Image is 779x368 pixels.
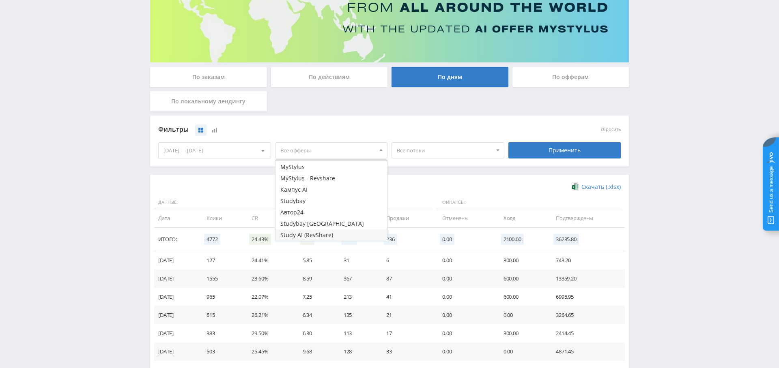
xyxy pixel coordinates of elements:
span: 0.00 [440,234,454,245]
td: 600.00 [495,288,548,306]
td: 5.85 [295,251,336,270]
span: Скачать (.xlsx) [581,184,621,190]
button: MyStylus - Revshare [275,173,387,184]
td: 24.41% [243,251,294,270]
span: 36235.80 [553,234,579,245]
button: Study AI (RevShare) [275,229,387,241]
td: 6.34 [295,306,336,324]
td: Дата [154,209,198,227]
div: По офферам [512,67,629,87]
img: xlsx [572,182,579,190]
span: 2100.00 [501,234,524,245]
td: Холд [495,209,548,227]
td: 26.21% [243,306,294,324]
td: 6.30 [295,324,336,342]
td: 6995.95 [548,288,625,306]
td: 21 [378,306,434,324]
td: 0.00 [434,251,495,270]
td: 0.00 [434,342,495,361]
button: Studybay [275,195,387,207]
td: 0.00 [434,324,495,342]
td: 300.00 [495,251,548,270]
td: 87 [378,270,434,288]
td: 13359.20 [548,270,625,288]
td: [DATE] [154,306,198,324]
button: Автор24 [275,207,387,218]
button: Кампус AI [275,184,387,195]
td: 0.00 [495,342,548,361]
td: 127 [198,251,243,270]
td: Подтверждены [548,209,625,227]
td: 128 [336,342,378,361]
td: 367 [336,270,378,288]
button: сбросить [601,127,621,132]
td: 515 [198,306,243,324]
span: 236 [384,234,397,245]
td: 743.20 [548,251,625,270]
td: 383 [198,324,243,342]
td: [DATE] [154,270,198,288]
td: 3264.65 [548,306,625,324]
td: 8.59 [295,270,336,288]
button: MyStylus [275,161,387,173]
td: Итого: [154,228,198,251]
td: 135 [336,306,378,324]
td: 22.07% [243,288,294,306]
td: [DATE] [154,251,198,270]
td: 503 [198,342,243,361]
a: Скачать (.xlsx) [572,183,621,191]
td: [DATE] [154,342,198,361]
td: 0.00 [495,306,548,324]
button: Studybay [GEOGRAPHIC_DATA] [275,218,387,229]
div: Фильтры [158,124,504,136]
td: 33 [378,342,434,361]
td: Отменены [434,209,495,227]
td: 23.60% [243,270,294,288]
div: Применить [508,142,621,158]
td: 0.00 [434,270,495,288]
div: По локальному лендингу [150,91,267,111]
td: [DATE] [154,288,198,306]
td: 4871.45 [548,342,625,361]
td: CR [243,209,294,227]
td: 9.68 [295,342,336,361]
div: По заказам [150,67,267,87]
td: Продажи [378,209,434,227]
td: 1555 [198,270,243,288]
span: Все потоки [397,143,492,158]
td: 965 [198,288,243,306]
td: 29.50% [243,324,294,342]
span: Финансы: [436,196,623,210]
td: 7.25 [295,288,336,306]
td: 600.00 [495,270,548,288]
td: [DATE] [154,324,198,342]
td: 41 [378,288,434,306]
td: 300.00 [495,324,548,342]
div: По действиям [271,67,388,87]
div: [DATE] — [DATE] [159,143,271,158]
div: По дням [392,67,508,87]
td: 0.00 [434,288,495,306]
td: Клики [198,209,243,227]
td: 2414.45 [548,324,625,342]
td: 0.00 [434,306,495,324]
span: Все офферы [280,143,375,158]
td: 25.45% [243,342,294,361]
td: 6 [378,251,434,270]
span: Данные: [154,196,334,210]
td: 213 [336,288,378,306]
td: 113 [336,324,378,342]
span: 4772 [204,234,220,245]
span: 24.43% [249,234,271,245]
td: 17 [378,324,434,342]
td: 31 [336,251,378,270]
